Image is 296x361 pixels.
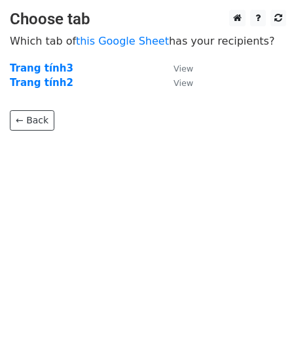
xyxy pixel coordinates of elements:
[76,35,169,47] a: this Google Sheet
[174,78,193,88] small: View
[10,10,286,29] h3: Choose tab
[10,77,73,89] a: Trang tính2
[10,62,73,74] a: Trang tính3
[160,77,193,89] a: View
[10,110,54,131] a: ← Back
[174,64,193,74] small: View
[160,62,193,74] a: View
[10,34,286,48] p: Which tab of has your recipients?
